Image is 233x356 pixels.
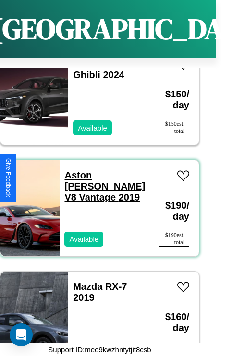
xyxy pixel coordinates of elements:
[159,232,189,247] div: $ 190 est. total
[73,281,127,303] a: Mazda RX-7 2019
[155,120,189,135] div: $ 150 est. total
[78,121,107,134] p: Available
[64,170,145,202] a: Aston [PERSON_NAME] V8 Vantage 2019
[159,190,189,232] h3: $ 190 / day
[155,79,189,120] h3: $ 150 / day
[5,158,12,197] div: Give Feedback
[73,59,124,80] a: Maserati Ghibli 2024
[10,323,33,346] div: Open Intercom Messenger
[69,233,98,246] p: Available
[155,302,189,343] h3: $ 160 / day
[48,343,151,356] p: Support ID: mee9kwzhntytjit8csb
